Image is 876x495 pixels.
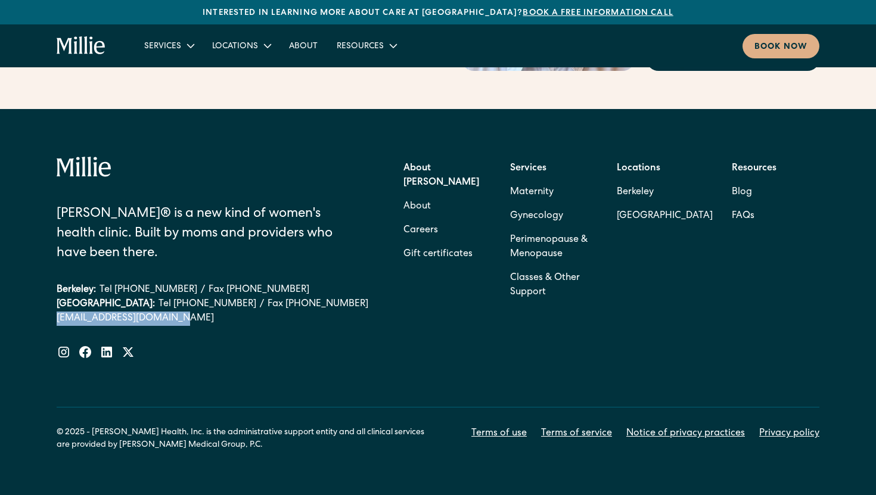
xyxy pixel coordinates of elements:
[403,195,431,219] a: About
[212,41,258,53] div: Locations
[510,228,598,266] a: Perimenopause & Menopause
[135,36,203,55] div: Services
[327,36,405,55] div: Resources
[159,297,256,312] a: Tel [PHONE_NUMBER]
[279,36,327,55] a: About
[209,283,309,297] a: Fax [PHONE_NUMBER]
[523,9,673,17] a: Book a free information call
[100,283,197,297] a: Tel [PHONE_NUMBER]
[510,164,546,173] strong: Services
[471,426,527,441] a: Terms of use
[201,283,205,297] div: /
[337,41,384,53] div: Resources
[403,164,479,188] strong: About [PERSON_NAME]
[754,41,807,54] div: Book now
[510,204,563,228] a: Gynecology
[144,41,181,53] div: Services
[57,312,368,326] a: [EMAIL_ADDRESS][DOMAIN_NAME]
[260,297,264,312] div: /
[541,426,612,441] a: Terms of service
[57,426,438,452] div: © 2025 - [PERSON_NAME] Health, Inc. is the administrative support entity and all clinical service...
[57,283,96,297] div: Berkeley:
[510,180,554,204] a: Maternity
[203,36,279,55] div: Locations
[743,34,819,58] a: Book now
[57,36,106,55] a: home
[57,297,155,312] div: [GEOGRAPHIC_DATA]:
[732,164,776,173] strong: Resources
[759,426,819,441] a: Privacy policy
[403,242,473,266] a: Gift certificates
[732,204,754,228] a: FAQs
[626,426,745,441] a: Notice of privacy practices
[57,205,337,264] div: [PERSON_NAME]® is a new kind of women's health clinic. Built by moms and providers who have been ...
[732,180,752,204] a: Blog
[403,219,438,242] a: Careers
[268,297,368,312] a: Fax [PHONE_NUMBER]
[617,164,660,173] strong: Locations
[617,204,713,228] a: [GEOGRAPHIC_DATA]
[510,266,598,304] a: Classes & Other Support
[617,180,713,204] a: Berkeley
